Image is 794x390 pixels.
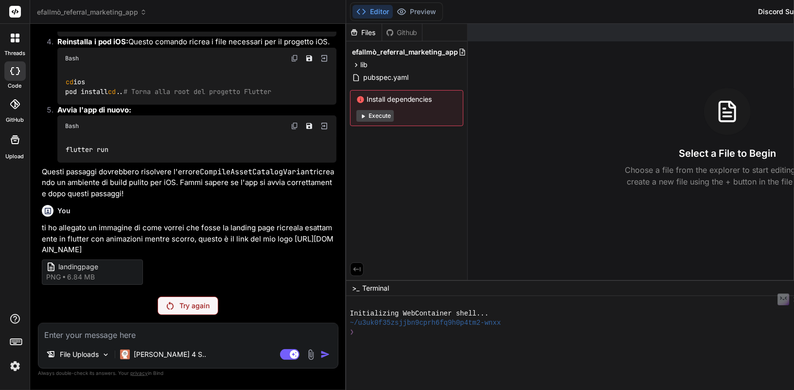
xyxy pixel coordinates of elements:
[360,60,368,70] span: lib
[124,87,271,96] span: # Torna alla root del progetto Flutter
[291,55,299,62] img: copy
[120,350,130,359] img: Claude 4 Sonnet
[37,7,147,17] span: efallmò_referral_marketing_app
[108,87,116,96] span: cd
[302,119,316,133] button: Save file
[58,262,136,272] span: landingpage
[66,77,73,86] span: cd
[305,349,317,360] img: attachment
[65,145,109,155] code: flutter run
[302,52,316,65] button: Save file
[134,350,206,359] p: [PERSON_NAME] 4 S..
[291,122,299,130] img: copy
[102,351,110,359] img: Pick Models
[346,28,382,37] div: Files
[200,167,314,177] code: CompileAssetCatalogVariant
[42,223,336,256] p: ti ho allegato un immagine di come vorrei che fosse la landing page ricreala esattamente in flutt...
[352,283,359,293] span: >_
[362,283,389,293] span: Terminal
[57,206,71,216] h6: You
[8,82,22,90] label: code
[352,47,459,57] span: efallmò_referral_marketing_app
[679,147,776,160] h3: Select a File to Begin
[179,301,210,311] p: Try again
[320,54,329,63] img: Open in Browser
[60,350,99,359] p: File Uploads
[65,55,79,62] span: Bash
[356,94,457,104] span: Install dependencies
[6,152,24,161] label: Upload
[362,72,409,83] span: pubspec.yaml
[356,110,394,122] button: Execute
[67,272,95,282] span: 6.84 MB
[7,358,23,374] img: settings
[65,77,272,97] code: ios pod install ..
[350,318,501,328] span: ~/u3uk0f35zsjjbn9cprh6fq9h0p4tm2-wnxx
[42,167,336,200] p: Questi passaggi dovrebbero risolvere l'errore ricreando un ambiente di build pulito per iOS. Famm...
[382,28,422,37] div: Github
[38,369,338,378] p: Always double-check its answers. Your in Bind
[167,302,174,310] img: Retry
[65,122,79,130] span: Bash
[393,5,441,19] button: Preview
[350,309,489,318] span: Initializing WebContainer shell...
[57,37,128,46] strong: Reinstalla i pod iOS:
[130,370,148,376] span: privacy
[57,37,336,48] p: Questo comando ricrea i file necessari per il progetto iOS.
[350,328,354,337] span: ❯
[6,116,24,124] label: GitHub
[46,272,61,282] span: png
[320,350,330,359] img: icon
[4,49,25,57] label: threads
[57,105,131,114] strong: Avvia l'app di nuovo:
[353,5,393,19] button: Editor
[320,122,329,130] img: Open in Browser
